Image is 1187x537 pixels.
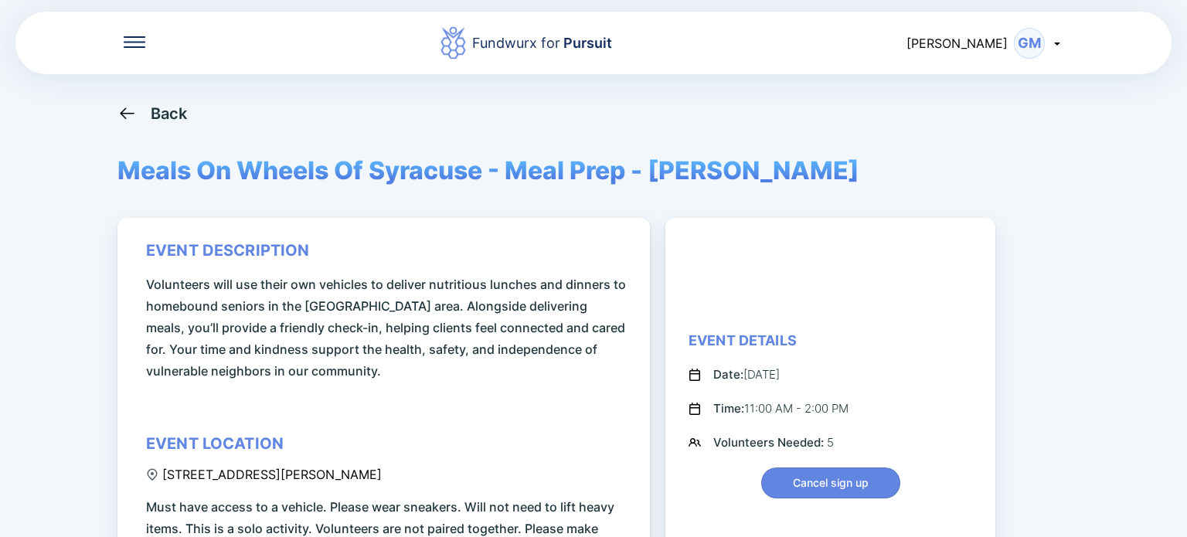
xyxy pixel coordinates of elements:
span: Date: [713,367,743,382]
div: 11:00 AM - 2:00 PM [713,399,849,418]
div: event location [146,434,284,453]
span: Volunteers Needed: [713,435,827,450]
span: Time: [713,401,744,416]
button: Cancel sign up [761,467,900,498]
div: 5 [713,433,834,452]
span: [PERSON_NAME] [906,36,1008,51]
span: Volunteers will use their own vehicles to deliver nutritious lunches and dinners to homebound sen... [146,274,627,382]
div: [STREET_ADDRESS][PERSON_NAME] [146,467,382,482]
span: Meals On Wheels Of Syracuse - Meal Prep - [PERSON_NAME] [117,155,859,185]
div: [DATE] [713,365,780,384]
span: Pursuit [560,35,612,51]
span: Cancel sign up [793,475,869,491]
div: Back [151,104,188,123]
div: Fundwurx for [472,32,612,54]
div: event description [146,241,310,260]
div: GM [1014,28,1045,59]
div: Event Details [689,331,797,350]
